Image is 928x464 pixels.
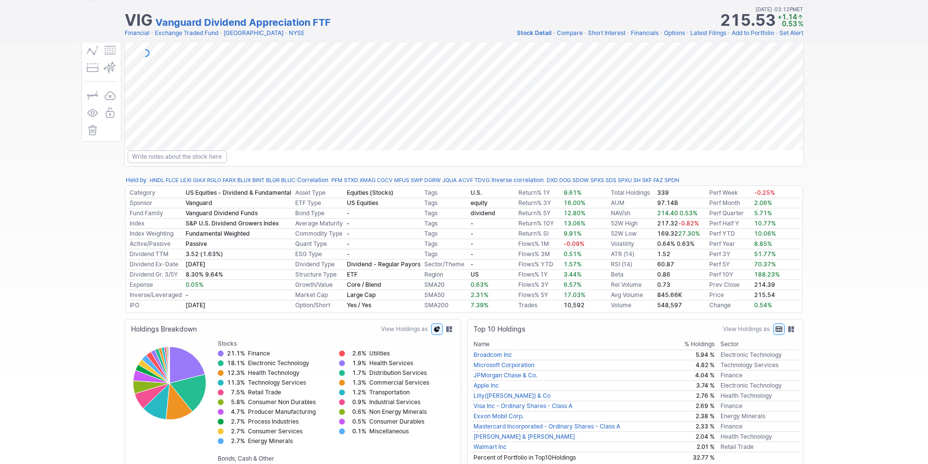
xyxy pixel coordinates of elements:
[588,28,625,38] a: Short Interest
[125,28,150,38] a: Financial
[344,175,358,185] a: STXD
[516,290,562,300] td: Flows% 5Y
[471,189,482,196] a: U.S.
[754,199,772,206] span: 2.06%
[564,240,585,247] span: -0.09%
[85,42,100,58] button: Elliott waves
[369,368,427,378] div: Distribution Services
[564,291,586,298] span: 17.03%
[131,324,197,334] div: Holdings Breakdown
[348,378,369,388] div: 1.3%
[293,198,345,208] td: ETF Type
[248,378,306,388] div: Technology Services
[281,175,295,185] a: BLUC
[609,239,655,249] td: Volatility
[293,280,345,290] td: Growth/Value
[690,28,726,38] a: Latest Filings
[471,301,489,309] span: 7.39%
[227,358,248,368] div: 18.1%
[754,291,775,298] b: 215.54
[609,280,655,290] td: Rel Volume
[473,433,575,440] a: [PERSON_NAME] & [PERSON_NAME]
[564,271,582,278] span: 3.44%
[609,208,655,219] td: NAV/sh
[668,422,717,432] td: 2.33 %
[707,249,752,260] td: Perf 3Y
[718,381,800,391] td: Electronic Technology
[422,280,469,290] td: SMA20
[668,381,717,391] td: 3.74 %
[130,260,178,268] a: Dividend Ex-Date
[609,198,655,208] td: AUM
[85,88,100,103] button: Drawing mode: Single
[348,388,369,397] div: 1.2%
[295,175,490,185] div: | :
[293,300,345,311] td: Option/Short
[668,350,717,360] td: 5.94 %
[473,443,507,450] a: Walmart Inc
[293,290,345,300] td: Market Cap
[128,198,184,208] td: Sponsor
[517,28,551,38] a: Stock Detail
[128,229,184,239] td: Index Weighting
[754,230,776,237] span: 10.06%
[564,260,582,268] span: 1.57%
[293,188,345,198] td: Asset Type
[471,271,479,278] b: US
[102,60,118,75] button: Anchored VWAP
[606,175,616,185] a: SDS
[564,230,582,237] span: 9.91%
[348,349,369,358] div: 2.6%
[609,219,655,229] td: 52W High
[266,175,280,185] a: BLGR
[590,175,604,185] a: SPXS
[516,239,562,249] td: Flows% 1M
[564,301,585,309] b: 10,592
[516,208,562,219] td: Return% 5Y
[377,175,393,185] a: CGCV
[775,28,778,38] span: •
[707,188,752,198] td: Perf Week
[718,391,800,401] td: Health Technology
[331,175,342,185] a: PFM
[473,402,572,409] a: Visa Inc - Ordinary Shares - Class A
[155,16,331,29] a: Vanguard Dividend Appreciation FTF
[348,368,369,378] div: 1.7%
[727,28,731,38] span: •
[369,407,427,417] div: Non Energy Minerals
[347,189,394,196] b: Equities (Stocks)
[754,209,772,217] span: 5.71%
[471,291,489,298] span: 2.31%
[754,250,776,258] span: 51.77%
[657,260,674,268] b: 60.87
[293,219,345,229] td: Average Maturity
[516,249,562,260] td: Flows% 3M
[186,301,206,309] b: [DATE]
[248,407,316,417] div: Producer Manufacturing
[424,175,441,185] a: DGRW
[754,301,772,309] span: 0.54%
[102,42,118,58] button: Fibonacci retracements
[422,219,469,229] td: Tags
[564,250,582,258] span: 0.51%
[564,220,586,227] span: 13.06%
[102,88,118,103] button: Drawings autosave: Off
[347,230,350,237] b: -
[394,175,409,185] a: MFUS
[718,401,800,411] td: Finance
[609,249,655,260] td: ATR (14)
[284,28,288,38] span: •
[471,240,473,247] b: -
[248,417,299,427] div: Process Industries
[422,198,469,208] td: Tags
[490,175,679,185] div: | :
[471,281,489,288] span: 0.63%
[756,5,803,14] span: [DATE] 03:12PM ET
[657,271,670,278] b: 0.86
[471,209,495,217] a: dividend
[348,407,369,417] div: 0.6%
[130,250,169,258] a: Dividend TTM
[657,240,695,247] small: 0.64% 0.63%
